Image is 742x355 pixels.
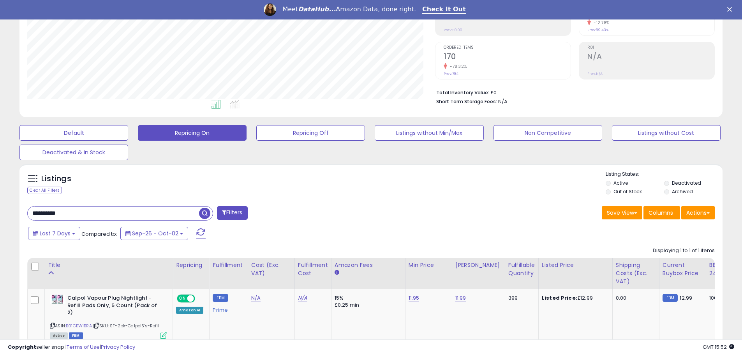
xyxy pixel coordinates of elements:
[447,64,467,69] small: -78.32%
[335,269,339,276] small: Amazon Fees.
[335,261,402,269] div: Amazon Fees
[616,295,653,302] div: 0.00
[251,294,261,302] a: N/A
[132,230,178,237] span: Sep-26 - Oct-02
[613,188,642,195] label: Out of Stock
[587,71,603,76] small: Prev: N/A
[40,230,70,237] span: Last 7 Days
[101,343,135,351] a: Privacy Policy
[50,295,65,304] img: 41gttV8iYsL._SL40_.jpg
[27,187,62,194] div: Clear All Filters
[69,332,83,339] span: FBM
[194,295,206,302] span: OFF
[455,261,502,269] div: [PERSON_NAME]
[663,261,703,277] div: Current Buybox Price
[298,5,336,13] i: DataHub...
[455,294,466,302] a: 11.99
[19,145,128,160] button: Deactivated & In Stock
[587,52,714,63] h2: N/A
[680,294,692,302] span: 12.99
[66,323,92,329] a: B01CBW1BRA
[256,125,365,141] button: Repricing Off
[298,261,328,277] div: Fulfillment Cost
[28,227,80,240] button: Last 7 Days
[8,343,36,351] strong: Copyright
[217,206,247,220] button: Filters
[649,209,673,217] span: Columns
[508,261,535,277] div: Fulfillable Quantity
[672,188,693,195] label: Archived
[493,125,602,141] button: Non Competitive
[444,28,462,32] small: Prev: £0.00
[8,344,135,351] div: seller snap | |
[50,295,167,338] div: ASIN:
[709,295,735,302] div: 100%
[251,261,291,277] div: Cost (Exc. VAT)
[606,171,723,178] p: Listing States:
[436,89,489,96] b: Total Inventory Value:
[48,261,169,269] div: Title
[444,46,571,50] span: Ordered Items
[703,343,734,351] span: 2025-10-10 15:52 GMT
[709,261,738,277] div: BB Share 24h.
[298,294,307,302] a: N/A
[444,52,571,63] h2: 170
[587,46,714,50] span: ROI
[542,294,577,302] b: Listed Price:
[616,261,656,286] div: Shipping Costs (Exc. VAT)
[93,323,159,329] span: | SKU: SF-2pk-Calpol5's-Refil
[587,28,608,32] small: Prev: 89.43%
[508,295,532,302] div: 399
[727,7,735,12] div: Close
[663,294,678,302] small: FBM
[335,302,399,309] div: £0.25 min
[542,261,609,269] div: Listed Price
[176,307,203,314] div: Amazon AI
[282,5,416,13] div: Meet Amazon Data, done right.
[672,180,701,186] label: Deactivated
[436,87,709,97] li: £0
[176,261,206,269] div: Repricing
[409,294,419,302] a: 11.95
[213,294,228,302] small: FBM
[653,247,715,254] div: Displaying 1 to 1 of 1 items
[67,295,162,318] b: Calpol Vapour Plug Nightlight - Refill Pads Only, 5 Count (Pack of 2)
[681,206,715,219] button: Actions
[81,230,117,238] span: Compared to:
[264,4,276,16] img: Profile image for Georgie
[422,5,466,14] a: Check It Out
[409,261,449,269] div: Min Price
[375,125,483,141] button: Listings without Min/Max
[643,206,680,219] button: Columns
[612,125,721,141] button: Listings without Cost
[602,206,642,219] button: Save View
[67,343,100,351] a: Terms of Use
[591,20,610,26] small: -12.78%
[436,98,497,105] b: Short Term Storage Fees:
[542,295,606,302] div: £12.99
[41,173,71,184] h5: Listings
[138,125,247,141] button: Repricing On
[19,125,128,141] button: Default
[498,98,508,105] span: N/A
[444,71,458,76] small: Prev: 784
[178,295,187,302] span: ON
[213,261,244,269] div: Fulfillment
[213,304,241,313] div: Prime
[613,180,628,186] label: Active
[335,295,399,302] div: 15%
[120,227,188,240] button: Sep-26 - Oct-02
[50,332,68,339] span: All listings currently available for purchase on Amazon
